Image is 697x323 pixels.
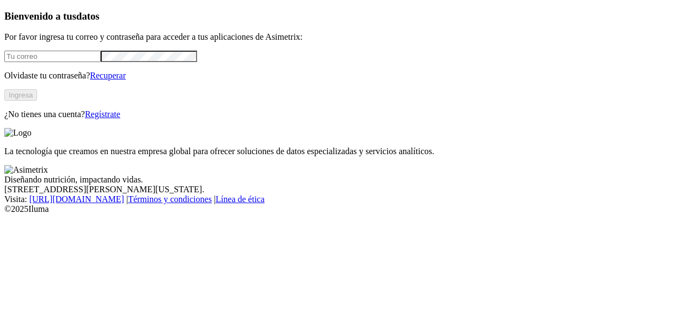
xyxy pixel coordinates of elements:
[4,10,693,22] h3: Bienvenido a tus
[4,175,693,185] div: Diseñando nutrición, impactando vidas.
[4,128,32,138] img: Logo
[90,71,126,80] a: Recuperar
[216,194,265,204] a: Línea de ética
[4,51,101,62] input: Tu correo
[76,10,100,22] span: datos
[4,194,693,204] div: Visita : | |
[4,32,693,42] p: Por favor ingresa tu correo y contraseña para acceder a tus aplicaciones de Asimetrix:
[4,204,693,214] div: © 2025 Iluma
[29,194,124,204] a: [URL][DOMAIN_NAME]
[4,185,693,194] div: [STREET_ADDRESS][PERSON_NAME][US_STATE].
[4,147,693,156] p: La tecnología que creamos en nuestra empresa global para ofrecer soluciones de datos especializad...
[85,109,120,119] a: Regístrate
[4,71,693,81] p: Olvidaste tu contraseña?
[128,194,212,204] a: Términos y condiciones
[4,89,37,101] button: Ingresa
[4,165,48,175] img: Asimetrix
[4,109,693,119] p: ¿No tienes una cuenta?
